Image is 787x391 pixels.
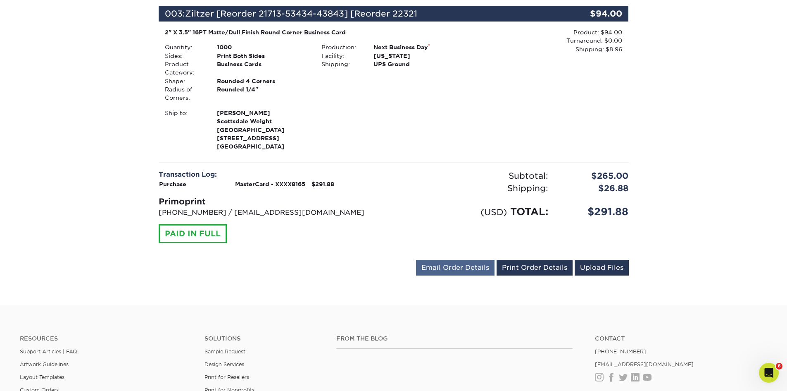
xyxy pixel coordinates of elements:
div: Radius of Corners: [159,85,211,102]
div: 2" X 3.5" 16PT Matte/Dull Finish Round Corner Business Card [165,28,466,36]
h4: From the Blog [336,335,573,342]
div: UPS Ground [367,60,472,68]
div: Production: [315,43,367,51]
div: $291.88 [554,204,635,219]
div: PAID IN FULL [159,224,227,243]
div: Transaction Log: [159,170,388,180]
div: 1000 [211,43,315,51]
span: [PERSON_NAME] [217,109,309,117]
div: Print Both Sides [211,52,315,60]
div: Rounded 4 Corners [211,77,315,85]
a: Design Services [204,361,244,367]
a: Sample Request [204,348,245,355]
div: Subtotal: [394,170,554,182]
a: Email Order Details [416,260,495,276]
strong: Purchase [159,181,186,187]
div: Quantity: [159,43,211,51]
h4: Resources [20,335,192,342]
span: Ziltzer [Reorder 21713-53434-43843] [Reorder 22321 [185,9,417,19]
div: Shipping: [315,60,367,68]
div: [US_STATE] [367,52,472,60]
h4: Solutions [204,335,324,342]
div: $26.88 [554,182,635,194]
div: Ship to: [159,109,211,151]
div: Shape: [159,77,211,85]
a: Print for Resellers [204,374,249,380]
a: Artwork Guidelines [20,361,69,367]
a: Layout Templates [20,374,64,380]
div: Shipping: [394,182,554,194]
a: Print Order Details [497,260,573,276]
span: 6 [776,363,782,369]
a: [EMAIL_ADDRESS][DOMAIN_NAME] [595,361,694,367]
small: (USD) [480,207,507,217]
div: Rounded 1/4" [211,85,315,102]
div: Product: $94.00 Turnaround: $0.00 Shipping: $8.96 [472,28,622,53]
a: Support Articles | FAQ [20,348,77,355]
div: Facility: [315,52,367,60]
span: [STREET_ADDRESS] [217,134,309,142]
strong: $291.88 [311,181,334,187]
span: Scottsdale Weight [GEOGRAPHIC_DATA] [217,117,309,134]
div: Primoprint [159,195,388,208]
strong: MasterCard - XXXX8165 [235,181,305,187]
a: Upload Files [575,260,629,276]
strong: [GEOGRAPHIC_DATA] [217,109,309,150]
div: Next Business Day [367,43,472,51]
div: $94.00 [550,6,629,22]
div: $265.00 [554,170,635,182]
div: 003: [159,6,550,22]
a: Contact [595,335,767,342]
a: [PHONE_NUMBER] [595,348,646,355]
div: Business Cards [211,60,315,77]
iframe: Intercom live chat [759,363,779,383]
div: Product Category: [159,60,211,77]
span: TOTAL: [510,206,548,218]
div: Sides: [159,52,211,60]
p: [PHONE_NUMBER] / [EMAIL_ADDRESS][DOMAIN_NAME] [159,208,388,218]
